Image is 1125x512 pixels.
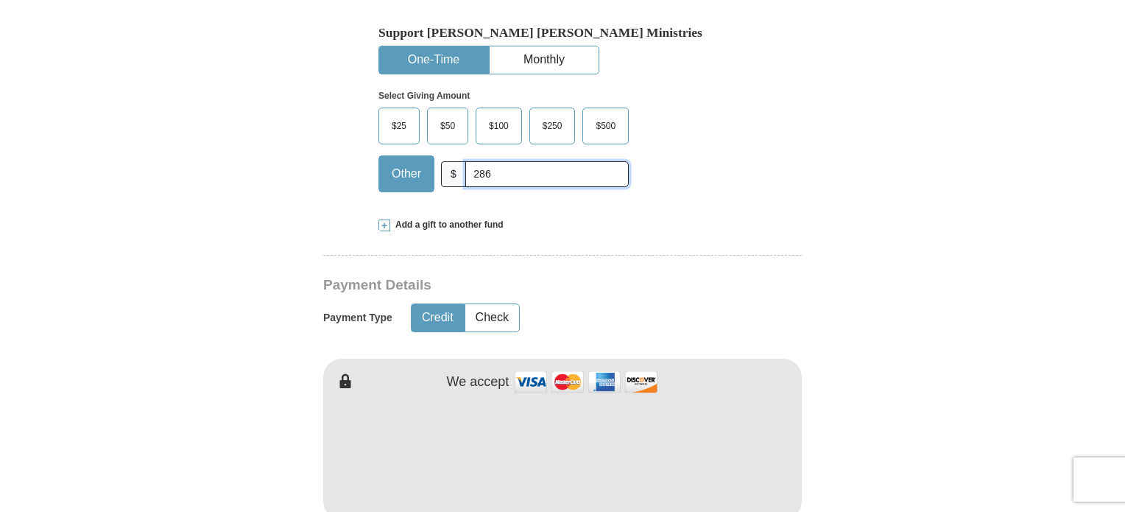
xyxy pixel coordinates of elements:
span: $ [441,161,466,187]
strong: Select Giving Amount [378,91,470,101]
span: Other [384,163,429,185]
h5: Support [PERSON_NAME] [PERSON_NAME] Ministries [378,25,747,41]
button: Monthly [490,46,599,74]
span: $100 [482,115,516,137]
button: Credit [412,304,464,332]
h4: We accept [447,374,509,390]
span: Add a gift to another fund [390,219,504,231]
h3: Payment Details [323,277,699,294]
input: Other Amount [465,161,629,187]
img: credit cards accepted [512,366,660,398]
span: $50 [433,115,462,137]
span: $250 [535,115,570,137]
button: Check [465,304,519,332]
h5: Payment Type [323,312,392,324]
span: $500 [588,115,623,137]
span: $25 [384,115,414,137]
button: One-Time [379,46,488,74]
